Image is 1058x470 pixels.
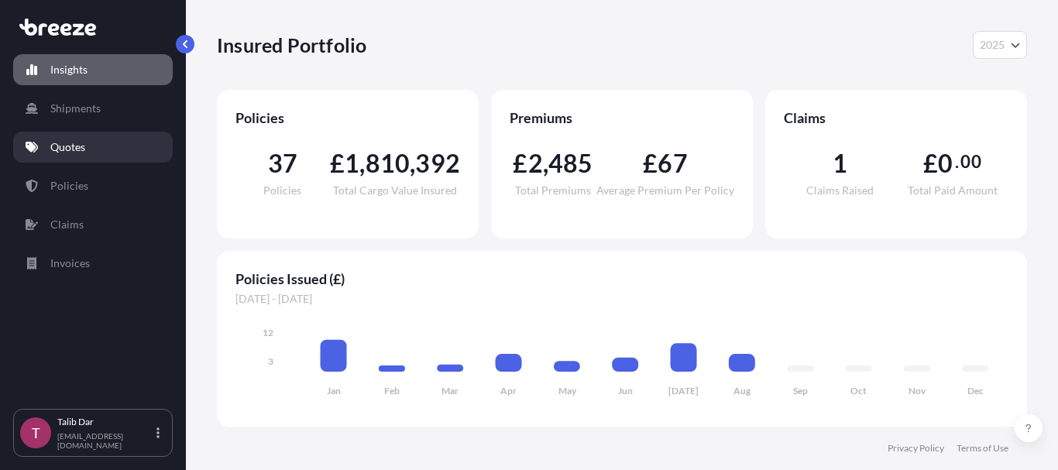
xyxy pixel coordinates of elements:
span: , [410,151,415,176]
span: 0 [938,151,953,176]
span: Total Paid Amount [908,185,998,196]
span: Policies [235,108,460,127]
tspan: Oct [850,385,867,396]
span: , [543,151,548,176]
p: Quotes [50,139,85,155]
tspan: Nov [909,385,926,396]
span: 1 [833,151,847,176]
p: Claims [50,217,84,232]
tspan: Jan [327,385,341,396]
span: . [955,156,959,168]
tspan: Jun [618,385,633,396]
tspan: 12 [263,327,273,338]
span: 2025 [980,37,1005,53]
tspan: Aug [733,385,751,396]
span: 00 [960,156,981,168]
a: Quotes [13,132,173,163]
p: Talib Dar [57,416,153,428]
span: 37 [268,151,297,176]
span: £ [923,151,938,176]
span: , [359,151,365,176]
p: Shipments [50,101,101,116]
span: £ [643,151,658,176]
span: [DATE] - [DATE] [235,291,1008,307]
tspan: Feb [384,385,400,396]
span: Policies [263,185,301,196]
span: £ [330,151,345,176]
a: Claims [13,209,173,240]
span: Total Premiums [515,185,591,196]
button: Year Selector [973,31,1027,59]
a: Invoices [13,248,173,279]
span: T [32,425,40,441]
p: Policies [50,178,88,194]
span: 67 [658,151,687,176]
a: Terms of Use [957,442,1008,455]
tspan: Mar [441,385,459,396]
p: Insured Portfolio [217,33,366,57]
span: 2 [528,151,543,176]
span: Total Cargo Value Insured [333,185,457,196]
span: Premiums [510,108,734,127]
a: Privacy Policy [888,442,944,455]
span: Policies Issued (£) [235,269,1008,288]
tspan: [DATE] [668,385,699,396]
span: 1 [345,151,359,176]
span: £ [513,151,527,176]
tspan: Dec [967,385,984,396]
p: Invoices [50,256,90,271]
span: 810 [366,151,410,176]
a: Insights [13,54,173,85]
p: [EMAIL_ADDRESS][DOMAIN_NAME] [57,431,153,450]
p: Insights [50,62,88,77]
tspan: Apr [500,385,517,396]
tspan: 3 [268,355,273,367]
a: Policies [13,170,173,201]
tspan: May [558,385,577,396]
a: Shipments [13,93,173,124]
tspan: Sep [793,385,808,396]
span: 392 [415,151,460,176]
span: Claims Raised [806,185,874,196]
span: Average Premium Per Policy [596,185,734,196]
span: 485 [548,151,593,176]
span: Claims [784,108,1008,127]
